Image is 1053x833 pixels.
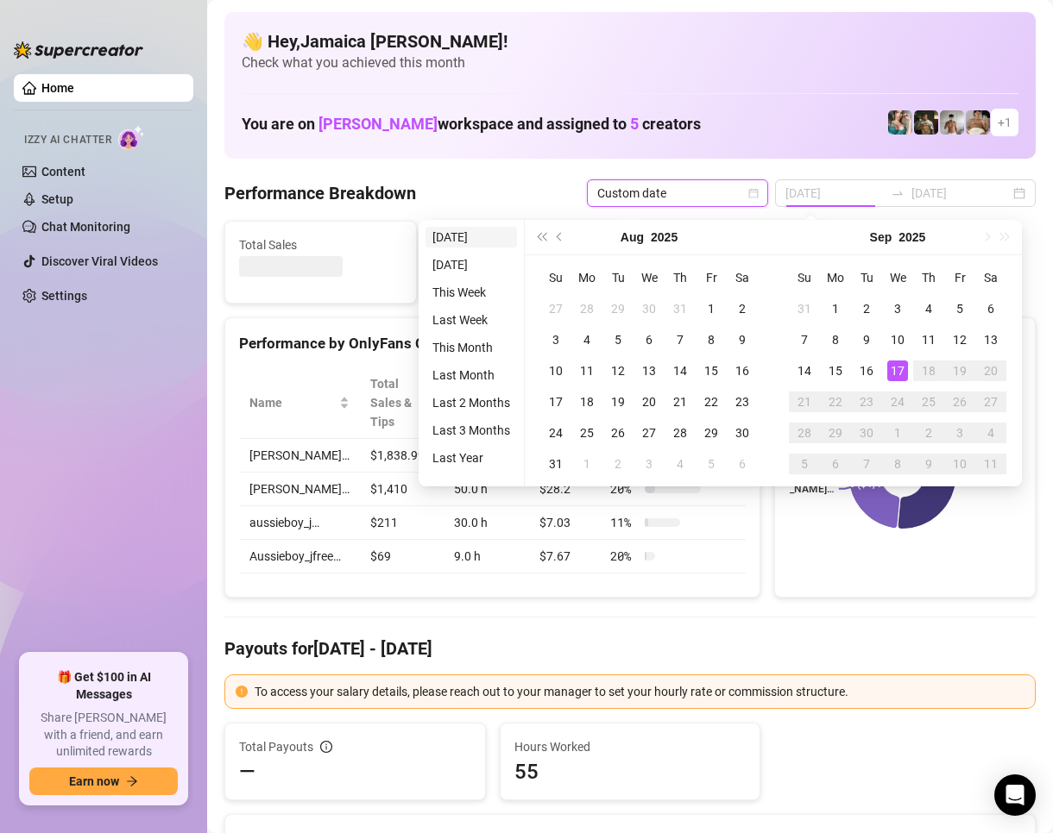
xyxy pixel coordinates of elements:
[360,367,444,439] th: Total Sales & Tips
[426,420,517,441] li: Last 3 Months
[940,110,964,135] img: aussieboy_j
[949,423,970,443] div: 3
[665,293,696,324] td: 2025-07-31
[639,391,659,412] div: 20
[540,355,571,386] td: 2025-08-10
[571,262,602,293] th: Mo
[944,355,975,386] td: 2025-09-19
[634,386,665,417] td: 2025-08-20
[249,393,336,412] span: Name
[602,355,634,386] td: 2025-08-12
[639,454,659,474] div: 3
[980,423,1001,443] div: 4
[891,186,905,200] span: to
[545,329,566,350] div: 3
[887,423,908,443] div: 1
[634,293,665,324] td: 2025-07-30
[665,324,696,355] td: 2025-08-07
[980,298,1001,319] div: 6
[634,324,665,355] td: 2025-08-06
[236,686,248,698] span: exclamation-circle
[913,293,944,324] td: 2025-09-04
[41,254,158,268] a: Discover Viral Videos
[975,262,1006,293] th: Sa
[577,329,597,350] div: 4
[665,386,696,417] td: 2025-08-21
[239,439,360,473] td: [PERSON_NAME]…
[514,737,747,756] span: Hours Worked
[785,184,884,203] input: Start date
[789,262,820,293] th: Su
[980,391,1001,412] div: 27
[794,391,815,412] div: 21
[29,669,178,703] span: 🎁 Get $100 in AI Messages
[320,741,332,753] span: info-circle
[610,547,638,566] span: 20 %
[670,454,690,474] div: 4
[224,181,416,205] h4: Performance Breakdown
[882,293,913,324] td: 2025-09-03
[318,115,438,133] span: [PERSON_NAME]
[639,329,659,350] div: 6
[41,289,87,303] a: Settings
[608,391,628,412] div: 19
[696,262,727,293] th: Fr
[732,360,753,381] div: 16
[239,367,360,439] th: Name
[825,360,846,381] div: 15
[602,448,634,479] td: 2025-09-02
[789,448,820,479] td: 2025-10-05
[914,110,938,135] img: Tony
[789,355,820,386] td: 2025-09-14
[41,220,130,234] a: Chat Monitoring
[529,473,600,506] td: $28.2
[789,417,820,448] td: 2025-09-28
[242,115,701,134] h1: You are on workspace and assigned to creators
[975,355,1006,386] td: 2025-09-20
[949,298,970,319] div: 5
[426,282,517,303] li: This Week
[994,774,1036,816] div: Open Intercom Messenger
[602,417,634,448] td: 2025-08-26
[944,262,975,293] th: Fr
[545,423,566,443] div: 24
[670,298,690,319] div: 31
[949,329,970,350] div: 12
[913,262,944,293] th: Th
[540,386,571,417] td: 2025-08-17
[918,360,939,381] div: 18
[540,262,571,293] th: Su
[545,391,566,412] div: 17
[696,293,727,324] td: 2025-08-01
[887,454,908,474] div: 8
[701,329,722,350] div: 8
[851,324,882,355] td: 2025-09-09
[789,324,820,355] td: 2025-09-07
[577,423,597,443] div: 25
[975,293,1006,324] td: 2025-09-06
[825,329,846,350] div: 8
[882,417,913,448] td: 2025-10-01
[944,386,975,417] td: 2025-09-26
[545,454,566,474] div: 31
[944,293,975,324] td: 2025-09-05
[949,391,970,412] div: 26
[825,298,846,319] div: 1
[998,113,1012,132] span: + 1
[727,417,758,448] td: 2025-08-30
[870,220,892,254] button: Choose a month
[608,329,628,350] div: 5
[29,767,178,795] button: Earn nowarrow-right
[426,310,517,330] li: Last Week
[571,324,602,355] td: 2025-08-04
[918,329,939,350] div: 11
[794,423,815,443] div: 28
[239,235,402,254] span: Total Sales
[975,324,1006,355] td: 2025-09-13
[360,540,444,573] td: $69
[602,386,634,417] td: 2025-08-19
[444,506,528,540] td: 30.0 h
[856,298,877,319] div: 2
[602,262,634,293] th: Tu
[794,454,815,474] div: 5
